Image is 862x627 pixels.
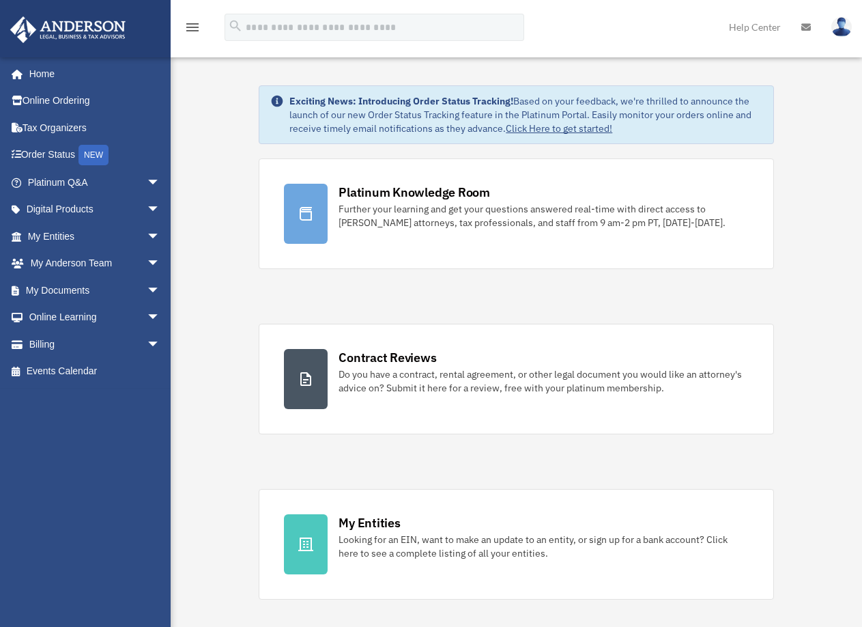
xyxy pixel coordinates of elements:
a: Online Ordering [10,87,181,115]
a: Order StatusNEW [10,141,181,169]
div: NEW [78,145,109,165]
a: My Anderson Teamarrow_drop_down [10,250,181,277]
i: search [228,18,243,33]
a: Home [10,60,174,87]
div: Looking for an EIN, want to make an update to an entity, or sign up for a bank account? Click her... [339,533,748,560]
a: menu [184,24,201,36]
a: Billingarrow_drop_down [10,331,181,358]
a: My Entitiesarrow_drop_down [10,223,181,250]
div: Do you have a contract, rental agreement, or other legal document you would like an attorney's ad... [339,367,748,395]
a: Contract Reviews Do you have a contract, rental agreement, or other legal document you would like... [259,324,773,434]
div: Based on your feedback, we're thrilled to announce the launch of our new Order Status Tracking fe... [289,94,762,135]
a: Platinum Knowledge Room Further your learning and get your questions answered real-time with dire... [259,158,773,269]
img: Anderson Advisors Platinum Portal [6,16,130,43]
span: arrow_drop_down [147,331,174,359]
strong: Exciting News: Introducing Order Status Tracking! [289,95,513,107]
span: arrow_drop_down [147,196,174,224]
div: Further your learning and get your questions answered real-time with direct access to [PERSON_NAM... [339,202,748,229]
span: arrow_drop_down [147,304,174,332]
div: My Entities [339,514,400,531]
span: arrow_drop_down [147,250,174,278]
i: menu [184,19,201,36]
a: Online Learningarrow_drop_down [10,304,181,331]
a: Tax Organizers [10,114,181,141]
a: Click Here to get started! [506,122,612,135]
a: Digital Productsarrow_drop_down [10,196,181,223]
span: arrow_drop_down [147,169,174,197]
a: Events Calendar [10,358,181,385]
a: My Entities Looking for an EIN, want to make an update to an entity, or sign up for a bank accoun... [259,489,773,600]
div: Platinum Knowledge Room [339,184,490,201]
span: arrow_drop_down [147,277,174,305]
a: Platinum Q&Aarrow_drop_down [10,169,181,196]
a: My Documentsarrow_drop_down [10,277,181,304]
div: Contract Reviews [339,349,436,366]
img: User Pic [831,17,852,37]
span: arrow_drop_down [147,223,174,251]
